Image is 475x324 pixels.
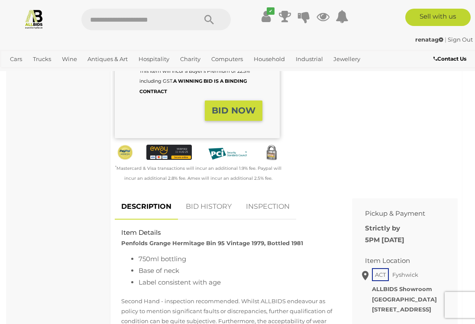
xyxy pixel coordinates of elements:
li: Base of neck [139,265,333,276]
strong: renatag [415,36,443,43]
strong: Penfolds Grange Hermitage Bin 95 Vintage 1979, Bottled 1981 [121,240,303,246]
a: Hospitality [135,52,173,66]
a: ✔ [259,9,272,24]
span: ACT [372,268,389,281]
a: Sign Out [448,36,473,43]
a: Antiques & Art [84,52,131,66]
a: INSPECTION [239,194,296,220]
a: Industrial [292,52,326,66]
h2: Item Location [365,257,432,265]
img: eWAY Payment Gateway [146,145,192,160]
a: Contact Us [433,54,469,64]
a: Computers [208,52,246,66]
a: BID HISTORY [179,194,238,220]
h2: Item Details [121,229,333,237]
small: This Item will incur a Buyer's Premium of 22.5% including GST. [139,68,250,94]
a: Wine [58,52,81,66]
b: Contact Us [433,55,466,62]
a: Charity [177,52,204,66]
button: BID NOW [205,100,262,121]
a: Office [6,66,30,81]
img: Secured by Rapid SSL [263,145,280,161]
a: Trucks [29,52,55,66]
strong: [STREET_ADDRESS] [372,306,431,313]
li: Label consistent with age [139,276,333,288]
i: ✔ [267,7,275,15]
strong: ALLBIDS Showroom [GEOGRAPHIC_DATA] [372,285,437,302]
a: Jewellery [330,52,364,66]
a: Sell with us [405,9,471,26]
b: Strictly by 5PM [DATE] [365,224,404,244]
h2: Pickup & Payment [365,210,432,217]
a: Household [250,52,288,66]
b: A WINNING BID IS A BINDING CONTRACT [139,78,247,94]
small: Mastercard & Visa transactions will incur an additional 1.9% fee. Paypal will incur an additional... [115,165,281,181]
strong: BID NOW [212,105,255,116]
a: [GEOGRAPHIC_DATA] [62,66,131,81]
img: Official PayPal Seal [117,145,133,161]
span: Fyshwick [390,269,420,280]
img: PCI DSS compliant [205,145,250,163]
button: Search [187,9,231,30]
a: renatag [415,36,445,43]
li: 750ml bottling [139,253,333,265]
img: Allbids.com.au [24,9,44,29]
a: Sports [34,66,58,81]
a: DESCRIPTION [115,194,178,220]
span: | [445,36,446,43]
a: Cars [6,52,26,66]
